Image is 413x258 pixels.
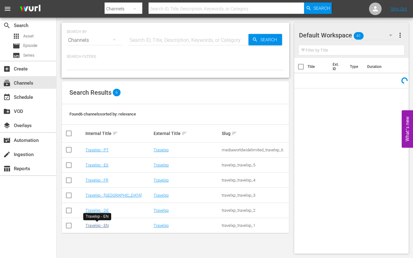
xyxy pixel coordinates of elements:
a: Travelxp - EN [85,223,109,228]
span: Reports [3,165,11,172]
a: Travelxp - DE [85,208,109,213]
span: 41 [354,29,364,42]
span: Asset [13,32,20,40]
span: sort [112,131,118,136]
div: Slug [222,130,288,137]
div: travelxp_travelxp_4 [222,178,288,182]
button: more_vert [396,28,404,43]
span: sort [231,131,237,136]
img: ans4CAIJ8jUAAAAAAAAAAAAAAAAAAAAAAAAgQb4GAAAAAAAAAAAAAAAAAAAAAAAAJMjXAAAAAAAAAAAAAAAAAAAAAAAAgAT5G... [15,2,45,16]
div: travelxp_travelxp_2 [222,208,288,213]
span: more_vert [396,31,404,39]
div: travelxp_travelxp_1 [222,223,288,228]
a: Travelxp - [GEOGRAPHIC_DATA] [85,193,142,198]
th: Ext. ID [329,58,346,76]
div: travelxp_travelxp_3 [222,193,288,198]
span: Create [3,65,11,73]
span: Search [3,22,11,29]
span: Search Results [69,89,111,96]
a: Travelxp [154,193,169,198]
span: Ingestion [3,151,11,158]
span: Automation [3,137,11,144]
div: Default Workspace [299,26,399,44]
a: Travelxp [154,148,169,152]
span: Series [23,52,35,59]
span: 6 [113,89,121,96]
span: VOD [3,108,11,115]
a: Sign Out [391,6,407,11]
span: Search [313,3,330,14]
button: Open Feedback Widget [402,110,413,148]
th: Title [307,58,329,76]
a: Travelxp [154,163,169,167]
th: Type [346,58,363,76]
span: Found 6 channels sorted by: relevance [69,112,136,116]
a: Travelxp - PT [85,148,109,152]
div: Travelxp - EN [86,214,109,219]
span: Search [258,34,282,45]
p: Search Filters: [67,54,284,59]
span: menu [4,5,11,13]
th: Duration [363,58,401,76]
a: Travelxp - FR [85,178,108,182]
button: Search [248,34,282,45]
span: Episode [13,42,20,50]
div: travelxp_travelxp_5 [222,163,288,167]
span: Series [13,52,20,59]
span: Schedule [3,93,11,101]
a: Travelxp - ES [85,163,108,167]
a: Travelxp [154,178,169,182]
button: Search [304,3,332,14]
div: mediaworldwidelimited_travelxp_6 [222,148,288,152]
span: sort [182,131,187,136]
span: Episode [23,42,37,49]
div: Channels [67,31,122,49]
span: Asset [23,33,34,39]
a: Travelxp [154,208,169,213]
div: External Title [154,130,220,137]
span: Channels [3,79,11,87]
span: Overlays [3,122,11,129]
div: Internal Title [85,130,152,137]
a: Travelxp [154,223,169,228]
